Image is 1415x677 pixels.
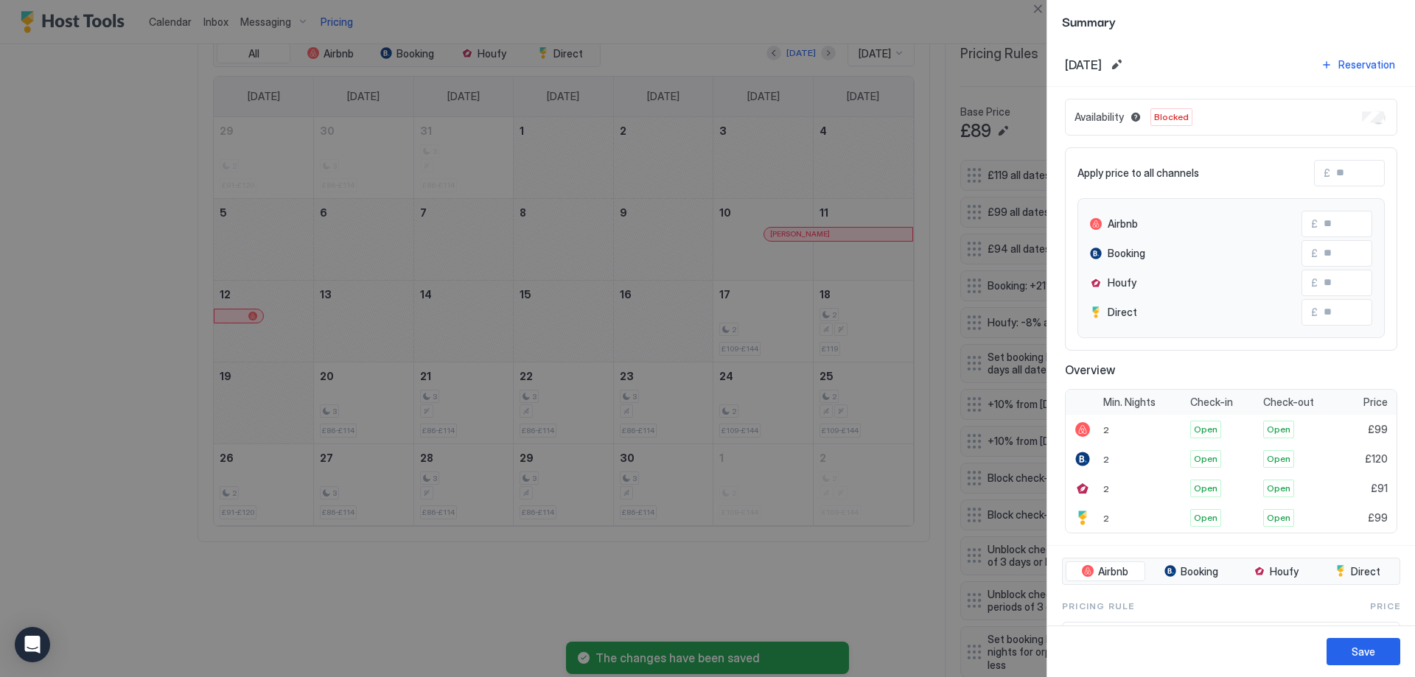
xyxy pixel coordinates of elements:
button: Save [1327,638,1400,665]
span: Open [1267,482,1290,495]
span: Availability [1075,111,1124,124]
span: Apply price to all channels [1077,166,1199,180]
span: Open [1267,452,1290,466]
span: Booking [1181,565,1218,578]
span: Min. Nights [1103,396,1156,409]
span: Open [1194,511,1217,525]
span: Check-in [1190,396,1233,409]
span: £ [1311,247,1318,260]
span: Houfy [1270,565,1299,578]
span: Price [1370,600,1400,613]
span: Open [1267,423,1290,436]
span: 2 [1103,454,1109,465]
span: Houfy [1108,276,1136,290]
div: Reservation [1338,57,1395,72]
span: Booking [1108,247,1145,260]
span: Overview [1065,362,1397,377]
span: Check-out [1263,396,1314,409]
span: £ [1311,306,1318,319]
span: Direct [1108,306,1137,319]
span: Pricing Rule [1062,600,1134,613]
span: Direct [1351,565,1380,578]
span: [DATE] [1065,57,1102,72]
span: 2 [1103,513,1109,524]
span: £ [1311,276,1318,290]
div: tab-group [1062,558,1400,586]
button: Booking [1148,561,1235,582]
button: Reservation [1318,55,1397,74]
span: £99 [1368,511,1388,525]
span: £ [1311,217,1318,231]
button: Edit date range [1108,56,1125,74]
button: Blocked dates override all pricing rules and remain unavailable until manually unblocked [1127,108,1145,126]
span: Open [1194,423,1217,436]
span: £99 [1368,423,1388,436]
span: Airbnb [1098,565,1128,578]
button: Airbnb [1066,561,1145,582]
span: 2 [1103,483,1109,494]
span: Price [1363,396,1388,409]
button: Houfy [1237,561,1316,582]
span: £ [1324,166,1330,180]
div: Open Intercom Messenger [15,627,50,662]
button: Direct [1318,561,1397,582]
span: Summary [1062,12,1400,30]
span: Open [1267,511,1290,525]
div: Save [1352,644,1375,659]
span: 2 [1103,424,1109,435]
span: Blocked [1154,111,1189,124]
span: Open [1194,452,1217,466]
span: £120 [1365,452,1388,466]
span: £91 [1371,482,1388,495]
span: Airbnb [1108,217,1138,231]
span: Open [1194,482,1217,495]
